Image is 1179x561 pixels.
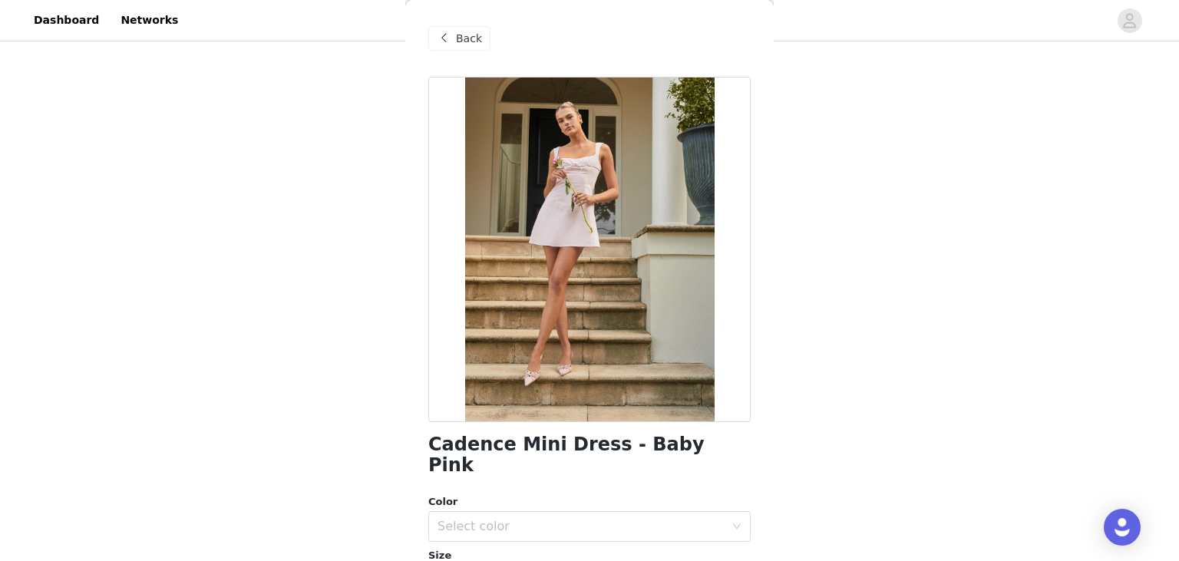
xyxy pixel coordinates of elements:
[732,522,741,533] i: icon: down
[1122,8,1137,33] div: avatar
[428,494,751,510] div: Color
[438,519,725,534] div: Select color
[456,31,482,47] span: Back
[25,3,108,38] a: Dashboard
[428,434,751,476] h1: Cadence Mini Dress - Baby Pink
[1104,509,1141,546] div: Open Intercom Messenger
[111,3,187,38] a: Networks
